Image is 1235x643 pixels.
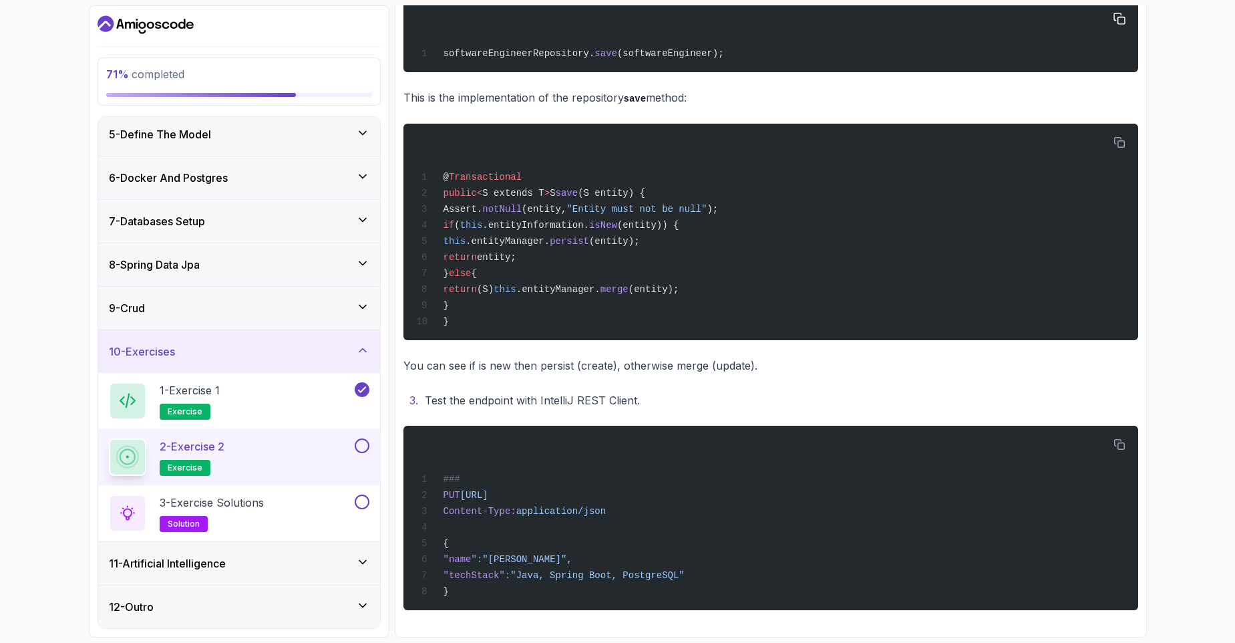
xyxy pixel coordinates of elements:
[449,172,522,182] span: Transactional
[516,284,600,295] span: .entityManager.
[109,213,205,229] h3: 7 - Databases Setup
[168,519,200,529] span: solution
[460,220,483,231] span: this
[617,220,679,231] span: (entity)) {
[109,495,369,532] button: 3-Exercise Solutionssolution
[544,188,550,199] span: >
[556,188,578,199] span: save
[443,204,482,215] span: Assert.
[403,88,1138,108] p: This is the implementation of the repository method:
[482,220,589,231] span: .entityInformation.
[109,382,369,420] button: 1-Exercise 1exercise
[443,586,448,597] span: }
[472,268,477,279] span: {
[98,586,380,628] button: 12-Outro
[168,406,202,417] span: exercise
[550,188,555,199] span: S
[443,538,448,549] span: {
[109,599,154,615] h3: 12 - Outro
[443,48,594,59] span: softwareEngineerRepository.
[98,156,380,199] button: 6-Docker And Postgres
[98,243,380,286] button: 8-Spring Data Jpa
[443,268,448,279] span: }
[443,300,448,311] span: }
[454,220,460,231] span: (
[443,316,448,327] span: }
[443,188,476,199] span: public
[589,220,617,231] span: isNew
[449,268,472,279] span: else
[443,252,476,263] span: return
[443,474,460,485] span: ###
[510,570,684,581] span: "Java, Spring Boot, PostgreSQL"
[98,287,380,330] button: 9-Crud
[482,188,544,199] span: S extends T
[160,382,220,398] p: 1 - Exercise 1
[443,284,476,295] span: return
[443,236,466,247] span: this
[98,14,194,35] a: Dashboard
[566,204,707,215] span: "Entity must not be null"
[443,506,516,517] span: Content-Type:
[477,554,482,565] span: :
[617,48,724,59] span: (softwareEngineer);
[707,204,718,215] span: );
[522,204,566,215] span: (entity,
[482,204,522,215] span: notNull
[168,463,202,473] span: exercise
[494,284,516,295] span: this
[629,284,679,295] span: (entity);
[109,555,226,571] h3: 11 - Artificial Intelligence
[98,200,380,243] button: 7-Databases Setup
[589,236,640,247] span: (entity);
[106,68,184,81] span: completed
[477,284,494,295] span: (S)
[106,68,129,81] span: 71 %
[160,438,224,455] p: 2 - Exercise 2
[600,284,629,295] span: merge
[443,490,460,501] span: PUT
[477,188,482,199] span: <
[550,236,589,247] span: persist
[578,188,645,199] span: (S entity) {
[482,554,572,565] span: "[PERSON_NAME]",
[477,252,516,263] span: entity;
[109,438,369,476] button: 2-Exercise 2exercise
[109,170,228,186] h3: 6 - Docker And Postgres
[505,570,510,581] span: :
[98,542,380,585] button: 11-Artificial Intelligence
[160,495,264,511] p: 3 - Exercise Solutions
[443,220,454,231] span: if
[109,126,211,142] h3: 5 - Define The Model
[443,554,476,565] span: "name"
[466,236,550,247] span: .entityManager.
[443,570,504,581] span: "techStack"
[443,172,448,182] span: @
[624,94,647,104] code: save
[109,344,175,360] h3: 10 - Exercises
[460,490,488,501] span: [URL]
[421,391,1138,410] li: Test the endpoint with IntelliJ REST Client.
[594,48,617,59] span: save
[109,300,145,316] h3: 9 - Crud
[109,257,200,273] h3: 8 - Spring Data Jpa
[516,506,606,517] span: application/json
[403,356,1138,375] p: You can see if is new then persist (create), otherwise merge (update).
[98,113,380,156] button: 5-Define The Model
[98,330,380,373] button: 10-Exercises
